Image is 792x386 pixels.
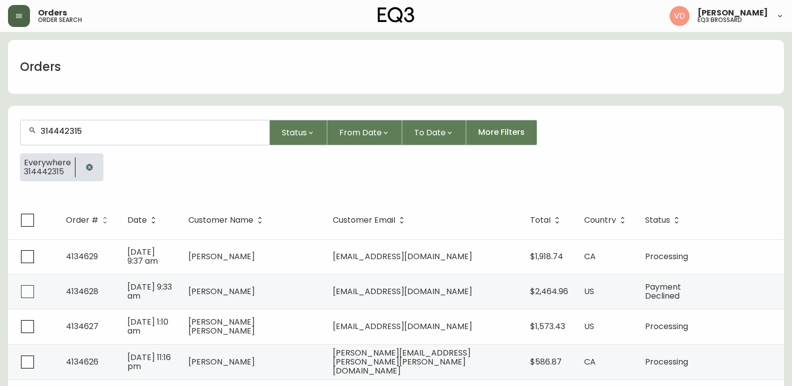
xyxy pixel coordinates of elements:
[66,286,98,297] span: 4134628
[127,217,147,223] span: Date
[188,217,253,223] span: Customer Name
[530,251,563,262] span: $1,918.74
[327,120,402,145] button: From Date
[645,251,688,262] span: Processing
[402,120,466,145] button: To Date
[584,286,594,297] span: US
[127,316,168,337] span: [DATE] 1:10 am
[584,251,596,262] span: CA
[188,286,255,297] span: [PERSON_NAME]
[478,127,525,138] span: More Filters
[584,321,594,332] span: US
[645,217,670,223] span: Status
[645,216,683,225] span: Status
[270,120,327,145] button: Status
[127,246,158,267] span: [DATE] 9:37 am
[698,9,768,17] span: [PERSON_NAME]
[645,321,688,332] span: Processing
[38,9,67,17] span: Orders
[24,167,71,176] span: 314442315
[188,251,255,262] span: [PERSON_NAME]
[333,286,472,297] span: [EMAIL_ADDRESS][DOMAIN_NAME]
[333,251,472,262] span: [EMAIL_ADDRESS][DOMAIN_NAME]
[339,126,382,139] span: From Date
[24,158,71,167] span: Everywhere
[530,216,564,225] span: Total
[530,217,551,223] span: Total
[20,58,61,75] h1: Orders
[333,347,471,377] span: [PERSON_NAME][EMAIL_ADDRESS][PERSON_NAME][PERSON_NAME][DOMAIN_NAME]
[584,216,629,225] span: Country
[414,126,446,139] span: To Date
[127,281,172,302] span: [DATE] 9:33 am
[127,352,171,372] span: [DATE] 11:16 pm
[670,6,690,26] img: 34cbe8de67806989076631741e6a7c6b
[645,281,681,302] span: Payment Declined
[127,216,160,225] span: Date
[698,17,742,23] h5: eq3 brossard
[584,217,616,223] span: Country
[40,126,261,136] input: Search
[530,286,568,297] span: $2,464.96
[188,316,255,337] span: [PERSON_NAME] [PERSON_NAME]
[466,120,537,145] button: More Filters
[188,216,266,225] span: Customer Name
[645,356,688,368] span: Processing
[378,7,415,23] img: logo
[38,17,82,23] h5: order search
[333,217,395,223] span: Customer Email
[66,251,98,262] span: 4134629
[66,217,98,223] span: Order #
[66,321,98,332] span: 4134627
[282,126,307,139] span: Status
[333,321,472,332] span: [EMAIL_ADDRESS][DOMAIN_NAME]
[66,356,98,368] span: 4134626
[530,356,562,368] span: $586.87
[530,321,565,332] span: $1,573.43
[584,356,596,368] span: CA
[66,216,111,225] span: Order #
[188,356,255,368] span: [PERSON_NAME]
[333,216,408,225] span: Customer Email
